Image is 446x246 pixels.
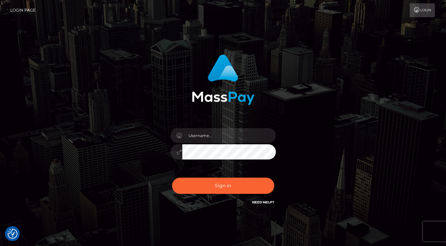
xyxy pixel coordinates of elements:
[252,200,274,204] a: Need Help?
[10,3,36,17] a: Login Page
[192,54,254,105] img: MassPay Login
[8,229,17,239] img: Revisit consent button
[8,229,17,239] button: Consent Preferences
[182,128,276,143] input: Username...
[172,178,274,194] button: Sign in
[410,3,435,17] a: Login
